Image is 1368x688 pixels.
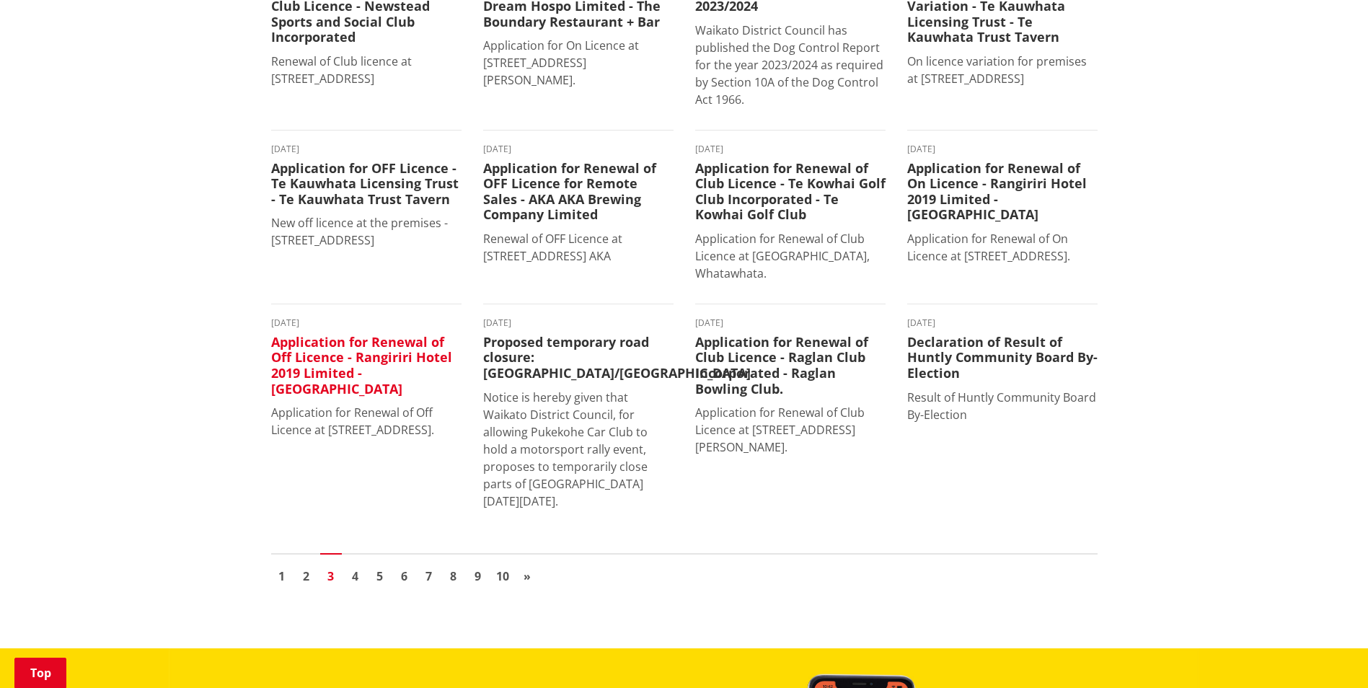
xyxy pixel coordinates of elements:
a: Go to page 4 [345,565,366,587]
a: [DATE] Application for Renewal of Off Licence - Rangiriri Hotel 2019 Limited - [GEOGRAPHIC_DATA] ... [271,319,462,438]
h3: Application for OFF Licence - Te Kauwhata Licensing Trust - Te Kauwhata Trust Tavern [271,161,462,208]
a: Go to page 2 [296,565,317,587]
a: Go to page 5 [369,565,391,587]
p: Application for Renewal of Club Licence at [GEOGRAPHIC_DATA], Whatawhata. [695,230,886,282]
h3: Application for Renewal of Club Licence - Te Kowhai Golf Club Incorporated - Te Kowhai Golf Club [695,161,886,223]
time: [DATE] [483,319,674,327]
h3: Declaration of Result of Huntly Community Board By-Election [907,335,1098,382]
p: Application for Renewal of Club Licence at [STREET_ADDRESS][PERSON_NAME]. [695,404,886,456]
a: Go to page 6 [394,565,415,587]
p: Application for On Licence at [STREET_ADDRESS][PERSON_NAME]. [483,37,674,89]
p: Waikato District Council has published the Dog Control Report for the year 2023/2024 as required ... [695,22,886,108]
a: Top [14,658,66,688]
a: Go to page 10 [492,565,513,587]
time: [DATE] [695,145,886,154]
a: [DATE] Application for Renewal of Club Licence - Te Kowhai Golf Club Incorporated - Te Kowhai Gol... [695,145,886,282]
a: [DATE] Application for Renewal of Club Licence - Raglan Club Incorporated - Raglan Bowling Club. ... [695,319,886,456]
p: On licence variation for premises at [STREET_ADDRESS] [907,53,1098,87]
h3: Application for Renewal of On Licence - Rangiriri Hotel 2019 Limited - [GEOGRAPHIC_DATA] [907,161,1098,223]
p: Result of Huntly Community Board By-Election [907,389,1098,423]
h3: Application for Renewal of Club Licence - Raglan Club Incorporated - Raglan Bowling Club. [695,335,886,397]
time: [DATE] [907,319,1098,327]
p: Renewal of Club licence at [STREET_ADDRESS] [271,53,462,87]
iframe: Messenger Launcher [1302,627,1354,679]
p: Renewal of OFF Licence at [STREET_ADDRESS] AKA [483,230,674,265]
nav: Pagination [271,553,1098,591]
time: [DATE] [695,319,886,327]
a: [DATE] Application for Renewal of On Licence - Rangiriri Hotel 2019 Limited - [GEOGRAPHIC_DATA] A... [907,145,1098,265]
a: Go to page 1 [271,565,293,587]
a: [DATE] Application for Renewal of OFF Licence for Remote Sales - AKA AKA Brewing Company Limited ... [483,145,674,265]
a: Page 3 [320,565,342,587]
p: Application for Renewal of On Licence at [STREET_ADDRESS]. [907,230,1098,265]
p: Notice is hereby given that Waikato District Council, for allowing Pukekohe Car Club to hold a mo... [483,389,674,510]
p: Application for Renewal of Off Licence at [STREET_ADDRESS]. [271,404,462,438]
time: [DATE] [907,145,1098,154]
time: [DATE] [271,145,462,154]
a: [DATE] Declaration of Result of Huntly Community Board By-Election Result of Huntly Community Boa... [907,319,1098,423]
h3: Application for Renewal of Off Licence - Rangiriri Hotel 2019 Limited - [GEOGRAPHIC_DATA] [271,335,462,397]
span: » [524,568,531,584]
a: [DATE] Proposed temporary road closure: [GEOGRAPHIC_DATA]/[GEOGRAPHIC_DATA] Notice is hereby give... [483,319,674,510]
time: [DATE] [483,145,674,154]
a: [DATE] Application for OFF Licence - Te Kauwhata Licensing Trust - Te Kauwhata Trust Tavern New o... [271,145,462,250]
a: Go to next page [516,565,538,587]
p: New off licence at the premises - [STREET_ADDRESS] [271,214,462,249]
h3: Proposed temporary road closure: [GEOGRAPHIC_DATA]/[GEOGRAPHIC_DATA] [483,335,674,382]
h3: Application for Renewal of OFF Licence for Remote Sales - AKA AKA Brewing Company Limited [483,161,674,223]
time: [DATE] [271,319,462,327]
a: Go to page 7 [418,565,440,587]
a: Go to page 9 [467,565,489,587]
a: Go to page 8 [443,565,464,587]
